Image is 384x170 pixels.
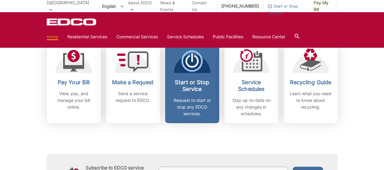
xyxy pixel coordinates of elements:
p: View, pay, and manage your bill online. [51,90,96,110]
h2: Make a Request [110,79,155,86]
h2: Recycling Guide [288,79,333,86]
a: Pay Your Bill View, pay, and manage your bill online. [47,43,101,123]
h2: Service Schedules [229,79,274,92]
p: Request to start or stop any EDCO services. [170,97,215,117]
p: Send a service request to EDCO. [110,90,155,104]
iframe: To enrich screen reader interactions, please activate Accessibility in Grammarly extension settings [349,141,379,170]
a: EDCD logo. Return to the homepage. [47,18,97,26]
a: Make a Request Send a service request to EDCO. [106,43,160,123]
p: Learn what you need to know about recycling. [288,90,333,110]
a: Public Facilities [213,33,243,40]
span: English [97,1,128,11]
a: Residential Services [67,33,107,40]
a: Commercial Services [116,33,158,40]
h2: Start or Stop Service [170,79,215,92]
h2: Pay Your Bill [51,79,96,86]
a: Service Schedules [167,33,204,40]
a: Recycling Guide Learn what you need to know about recycling. [284,43,338,123]
a: Resource Center [252,33,285,40]
a: Service Schedules Stay up-to-date on any changes in schedules. [224,43,278,123]
a: Home [47,33,58,40]
p: Stay up-to-date on any changes in schedules. [229,97,274,117]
